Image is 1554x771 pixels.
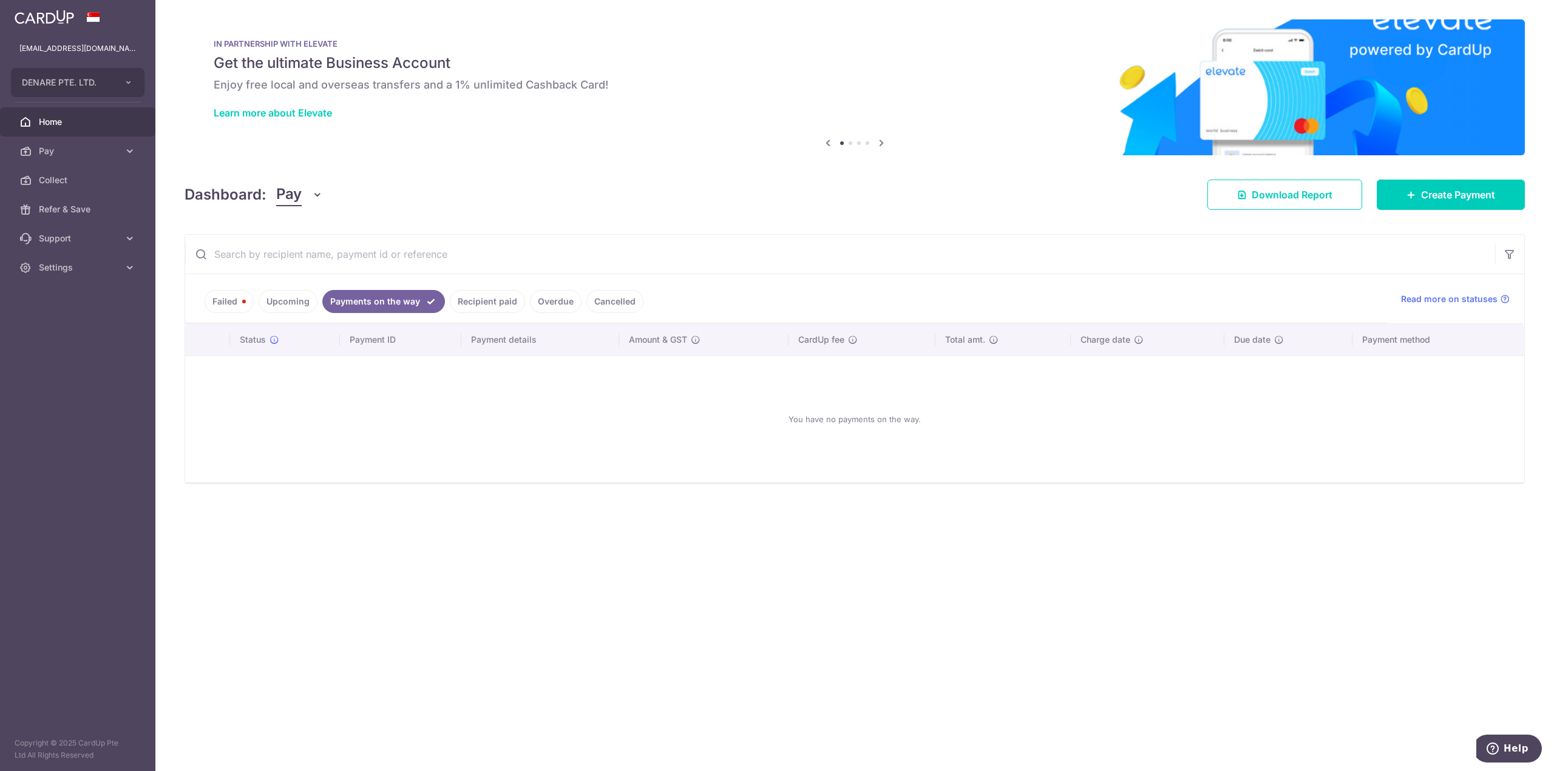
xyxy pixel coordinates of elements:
th: Payment ID [340,324,462,355]
p: [EMAIL_ADDRESS][DOMAIN_NAME] [19,42,136,55]
span: Amount & GST [629,334,687,346]
span: CardUp fee [798,334,844,346]
iframe: Opens a widget where you can find more information [1476,735,1542,765]
a: Create Payment [1377,180,1525,210]
span: Due date [1234,334,1271,346]
span: Download Report [1252,187,1332,202]
span: Charge date [1081,334,1130,346]
a: Payments on the way [322,290,445,313]
span: DENARE PTE. LTD. [22,76,112,89]
th: Payment details [461,324,619,355]
span: Home [39,116,119,128]
button: DENARE PTE. LTD. [11,68,144,97]
span: Total amt. [945,334,985,346]
button: Pay [276,183,323,206]
img: CardUp [15,10,74,24]
span: Collect [39,174,119,186]
h6: Enjoy free local and overseas transfers and a 1% unlimited Cashback Card! [214,78,1496,92]
span: Pay [39,145,119,157]
span: Status [240,334,266,346]
div: You have no payments on the way. [200,366,1510,473]
h5: Get the ultimate Business Account [214,53,1496,73]
a: Failed [205,290,254,313]
img: Renovation banner [185,19,1525,155]
span: Support [39,232,119,244]
input: Search by recipient name, payment id or reference [185,235,1495,274]
span: Pay [276,183,302,206]
a: Overdue [530,290,582,313]
a: Download Report [1207,180,1362,210]
span: Create Payment [1421,187,1495,202]
a: Upcoming [259,290,317,313]
p: IN PARTNERSHIP WITH ELEVATE [214,39,1496,49]
span: Refer & Save [39,203,119,215]
a: Recipient paid [450,290,525,313]
span: Settings [39,261,119,274]
a: Cancelled [586,290,643,313]
th: Payment method [1352,324,1524,355]
span: Read more on statuses [1401,293,1498,305]
a: Learn more about Elevate [214,107,332,119]
h4: Dashboard: [185,184,266,206]
a: Read more on statuses [1401,293,1510,305]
